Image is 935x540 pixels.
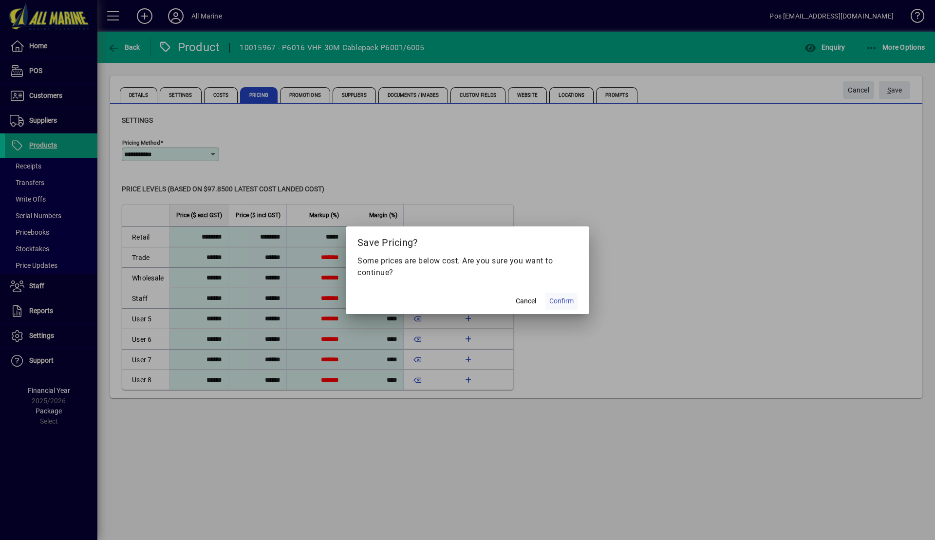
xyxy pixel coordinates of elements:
[357,255,578,279] p: Some prices are below cost. Are you sure you want to continue?
[510,293,542,310] button: Cancel
[346,226,589,255] h2: Save Pricing?
[549,296,574,306] span: Confirm
[516,296,536,306] span: Cancel
[545,293,578,310] button: Confirm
